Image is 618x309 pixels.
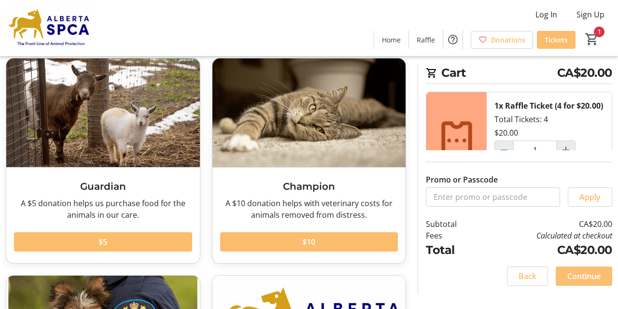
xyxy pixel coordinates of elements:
[471,31,533,49] a: Donations
[14,179,192,194] h3: Guardian
[568,187,612,207] button: Apply
[426,174,498,185] label: Promo or Passcode
[494,100,603,112] div: 1x Raffle Ticket (4 for $20.00)
[374,31,408,49] a: Home
[557,64,612,82] span: CA$20.00
[480,218,612,230] td: CA$20.00
[567,270,601,282] span: Continue
[6,4,92,52] img: Alberta SPCA's Logo
[535,9,557,20] span: Log In
[409,31,443,49] a: Raffle
[480,241,612,259] td: CA$20.00
[443,30,463,49] button: Help
[6,58,200,167] img: Guardian
[545,35,568,45] span: Tickets
[426,241,480,259] td: Total
[569,7,612,22] button: Sign Up
[583,30,601,48] button: Cart
[519,270,536,282] span: Back
[487,92,612,189] div: Total Tickets: 4
[557,141,575,159] button: Increment by one
[302,236,315,248] span: $10
[491,35,525,45] span: Donations
[382,35,401,45] span: Home
[426,187,560,207] input: Enter promo or passcode
[556,267,612,286] button: Continue
[513,140,557,160] input: Raffle Ticket (4 for $20.00) Quantity
[537,31,576,49] a: Tickets
[14,197,192,221] div: A $5 donation helps us purchase food for the animals in our care.
[426,230,480,241] td: Fees
[576,9,604,20] span: Sign Up
[98,236,107,248] span: $5
[220,179,398,194] h3: Champion
[480,230,612,241] td: Calculated at checkout
[220,232,398,252] button: $10
[528,7,565,22] button: Log In
[579,191,601,203] span: Apply
[417,35,435,45] span: Raffle
[507,267,548,286] button: Back
[494,127,518,139] div: $20.00
[426,218,480,230] td: Subtotal
[426,64,612,84] h2: Cart
[495,141,513,159] button: Decrement by one
[220,197,398,221] div: A $10 donation helps with veterinary costs for animals removed from distress.
[14,232,192,252] button: $5
[212,58,406,167] img: Champion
